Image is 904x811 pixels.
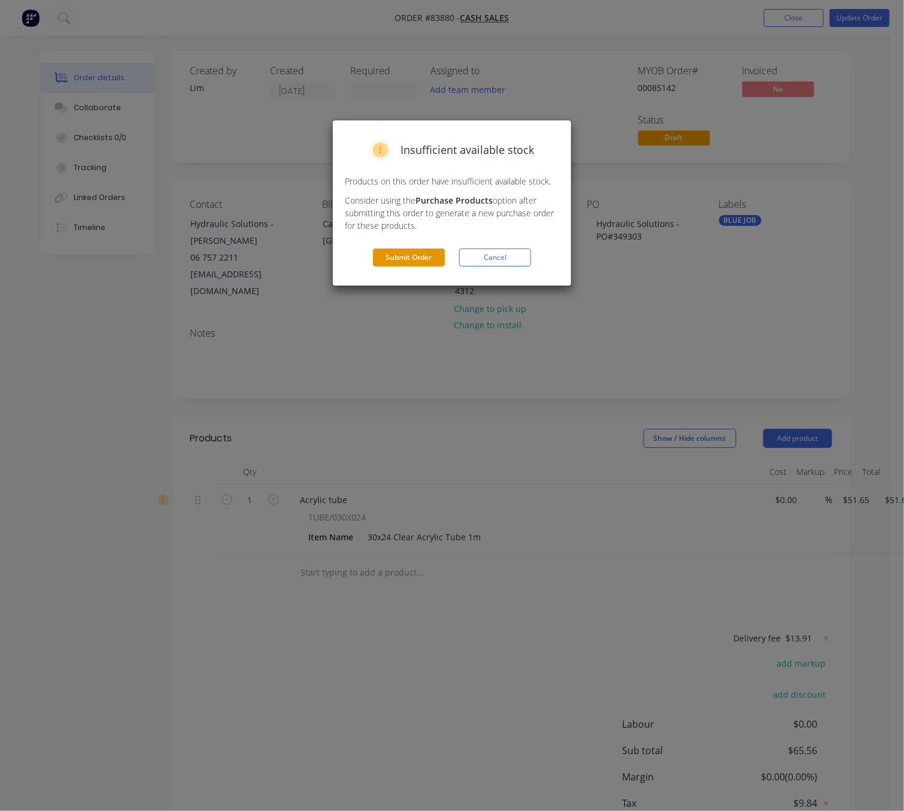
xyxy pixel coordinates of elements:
button: Submit Order [373,249,445,267]
span: Insufficient available stock [401,142,534,158]
button: Cancel [459,249,531,267]
p: Products on this order have insufficient available stock. [345,175,559,187]
p: Consider using the option after submitting this order to generate a new purchase order for these ... [345,194,559,232]
strong: Purchase Products [415,195,493,206]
